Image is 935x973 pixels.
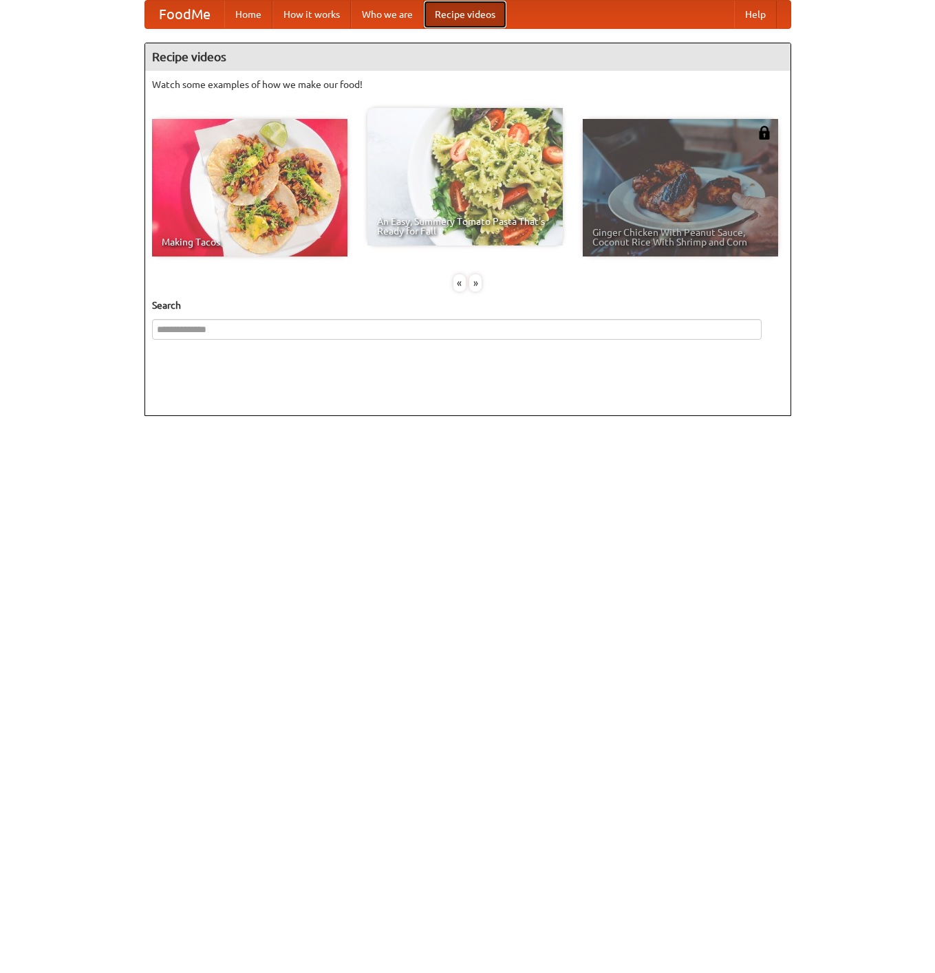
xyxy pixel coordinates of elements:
div: » [469,274,482,292]
p: Watch some examples of how we make our food! [152,78,784,91]
a: Help [734,1,777,28]
a: FoodMe [145,1,224,28]
span: An Easy, Summery Tomato Pasta That's Ready for Fall [377,217,553,236]
div: « [453,274,466,292]
a: Who we are [351,1,424,28]
a: Making Tacos [152,119,347,256]
h4: Recipe videos [145,43,791,71]
a: How it works [272,1,351,28]
a: Home [224,1,272,28]
img: 483408.png [757,126,771,140]
span: Making Tacos [162,237,338,247]
a: Recipe videos [424,1,506,28]
h5: Search [152,298,784,312]
a: An Easy, Summery Tomato Pasta That's Ready for Fall [367,108,563,245]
